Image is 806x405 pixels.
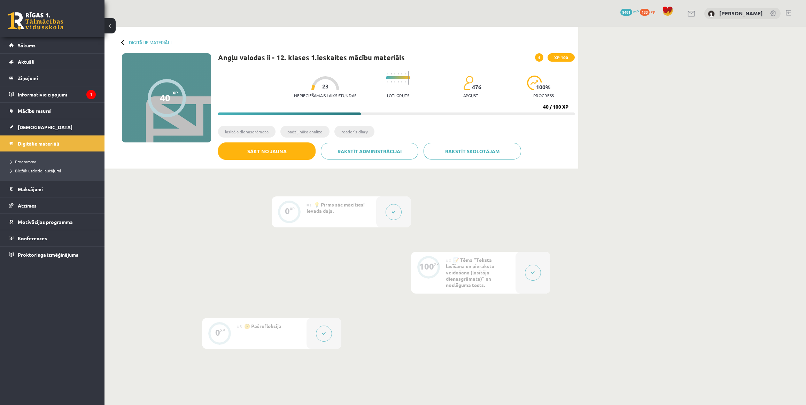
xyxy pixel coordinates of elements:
legend: Maksājumi [18,181,96,197]
a: Biežāk uzdotie jautājumi [10,168,98,174]
div: 0 [285,208,290,214]
h1: Angļu valodas ii - 12. klases 1.ieskaites mācību materiāls [218,53,405,62]
img: icon-short-line-57e1e144782c952c97e751825c79c345078a6d821885a25fce030b3d8c18986b.svg [394,73,395,75]
span: #3 [237,324,242,329]
a: [DEMOGRAPHIC_DATA] [9,119,96,135]
p: Ļoti grūts [387,93,409,98]
a: 3491 mP [620,9,639,14]
img: icon-short-line-57e1e144782c952c97e751825c79c345078a6d821885a25fce030b3d8c18986b.svg [391,81,392,83]
span: Motivācijas programma [18,219,73,225]
a: Ziņojumi [9,70,96,86]
a: Rīgas 1. Tālmācības vidusskola [8,12,63,30]
a: Rakstīt skolotājam [424,143,521,159]
span: 📝 Tēma "Teksta lasīšana un pierakstu veidošana (lasītāja dienasgrāmata)" un noslēguma tests. [446,257,494,288]
a: 122 xp [640,9,659,14]
img: icon-progress-161ccf0a02000e728c5f80fcf4c31c7af3da0e1684b2b1d7c360e028c24a22f1.svg [527,76,542,90]
div: XP [290,207,295,211]
img: icon-short-line-57e1e144782c952c97e751825c79c345078a6d821885a25fce030b3d8c18986b.svg [401,73,402,75]
span: Atzīmes [18,202,37,209]
a: Rakstīt administrācijai [321,143,418,159]
img: students-c634bb4e5e11cddfef0936a35e636f08e4e9abd3cc4e673bd6f9a4125e45ecb1.svg [463,76,473,90]
div: XP [220,328,225,332]
p: progress [533,93,554,98]
span: mP [633,9,639,14]
a: Motivācijas programma [9,214,96,230]
div: 0 [215,329,220,336]
i: 1 [86,90,96,99]
span: Programma [10,159,36,164]
img: icon-short-line-57e1e144782c952c97e751825c79c345078a6d821885a25fce030b3d8c18986b.svg [398,81,398,83]
p: apgūst [463,93,478,98]
img: icon-short-line-57e1e144782c952c97e751825c79c345078a6d821885a25fce030b3d8c18986b.svg [387,73,388,75]
span: 122 [640,9,650,16]
span: 23 [322,83,328,89]
span: #1 [307,202,312,208]
img: icon-short-line-57e1e144782c952c97e751825c79c345078a6d821885a25fce030b3d8c18986b.svg [387,81,388,83]
span: 3491 [620,9,632,16]
a: Informatīvie ziņojumi1 [9,86,96,102]
a: Konferences [9,230,96,246]
span: [DEMOGRAPHIC_DATA] [18,124,72,130]
span: Sākums [18,42,36,48]
img: icon-short-line-57e1e144782c952c97e751825c79c345078a6d821885a25fce030b3d8c18986b.svg [398,73,398,75]
span: xp [651,9,655,14]
span: Proktoringa izmēģinājums [18,251,78,258]
span: 476 [472,84,481,90]
img: Stīvens Kuzmenko [708,10,715,17]
span: 💡 Pirms sāc mācīties! Ievada daļa. [307,201,365,214]
a: Aktuāli [9,54,96,70]
span: Mācību resursi [18,108,52,114]
span: Digitālie materiāli [18,140,59,147]
a: Digitālie materiāli [9,135,96,151]
div: 100 [419,263,434,270]
img: icon-short-line-57e1e144782c952c97e751825c79c345078a6d821885a25fce030b3d8c18986b.svg [391,73,392,75]
span: Biežāk uzdotie jautājumi [10,168,61,173]
a: Maksājumi [9,181,96,197]
p: Nepieciešamais laiks stundās [294,93,356,98]
a: Programma [10,158,98,165]
img: icon-long-line-d9ea69661e0d244f92f715978eff75569469978d946b2353a9bb055b3ed8787d.svg [408,71,409,85]
div: 40 [160,93,170,103]
span: 🤔 Pašrefleksija [244,323,281,329]
span: #2 [446,257,451,263]
span: Konferences [18,235,47,241]
a: [PERSON_NAME] [719,10,763,17]
span: XP [172,90,178,95]
li: lasītāja dienasgrāmata [218,126,276,138]
a: Mācību resursi [9,103,96,119]
li: padziļināta analīze [280,126,330,138]
div: XP [434,262,439,266]
span: XP 100 [548,53,575,62]
img: icon-short-line-57e1e144782c952c97e751825c79c345078a6d821885a25fce030b3d8c18986b.svg [405,81,405,83]
img: icon-short-line-57e1e144782c952c97e751825c79c345078a6d821885a25fce030b3d8c18986b.svg [394,81,395,83]
a: Digitālie materiāli [129,40,171,45]
a: Sākums [9,37,96,53]
legend: Informatīvie ziņojumi [18,86,96,102]
a: Atzīmes [9,197,96,213]
legend: Ziņojumi [18,70,96,86]
li: reader’s diary [334,126,374,138]
a: Proktoringa izmēģinājums [9,247,96,263]
img: icon-short-line-57e1e144782c952c97e751825c79c345078a6d821885a25fce030b3d8c18986b.svg [401,81,402,83]
span: 100 % [536,84,551,90]
span: Aktuāli [18,59,34,65]
button: Sākt no jauna [218,142,316,160]
img: icon-short-line-57e1e144782c952c97e751825c79c345078a6d821885a25fce030b3d8c18986b.svg [405,73,405,75]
